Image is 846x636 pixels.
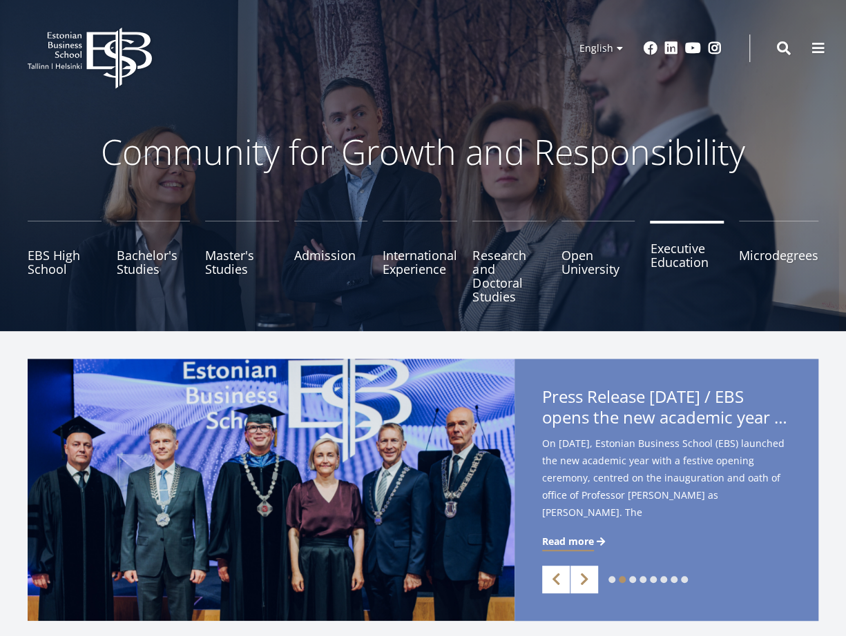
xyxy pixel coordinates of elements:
[629,576,636,583] a: 3
[681,576,688,583] a: 8
[542,535,608,548] a: Read more
[570,566,598,593] a: Next
[542,566,570,593] a: Previous
[28,221,102,304] a: EBS High School
[650,576,657,583] a: 5
[561,221,635,304] a: Open University
[685,41,701,55] a: Youtube
[205,221,279,304] a: Master's Studies
[117,221,191,304] a: Bachelor's Studies
[664,41,678,55] a: Linkedin
[739,221,818,304] a: Microdegrees
[542,407,791,428] span: opens the new academic year with the inauguration of [PERSON_NAME] [PERSON_NAME] – international ...
[660,576,667,583] a: 6
[542,386,791,432] span: Press Release [DATE] / EBS
[671,576,677,583] a: 7
[57,131,789,172] p: Community for Growth and Responsibility
[640,576,646,583] a: 4
[472,221,546,304] a: Research and Doctoral Studies
[708,41,722,55] a: Instagram
[294,221,368,304] a: Admission
[542,435,791,543] span: On [DATE], Estonian Business School (EBS) launched the new academic year with a festive opening c...
[644,41,657,55] a: Facebook
[608,576,615,583] a: 1
[28,359,515,621] img: Rector inaugaration
[383,221,457,304] a: International Experience
[619,576,626,583] a: 2
[542,535,594,548] span: Read more
[650,221,724,304] a: Executive Education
